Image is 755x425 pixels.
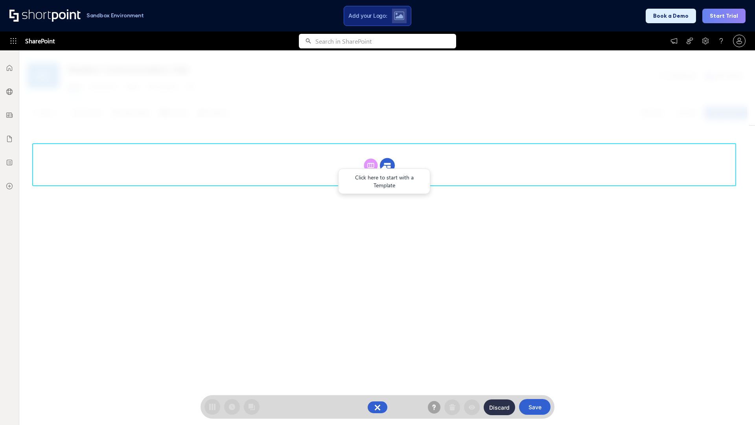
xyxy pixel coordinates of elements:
button: Save [519,399,551,415]
span: SharePoint [25,31,55,50]
h1: Sandbox Environment [87,13,144,18]
button: Start Trial [702,9,746,23]
input: Search in SharePoint [315,34,456,48]
iframe: Chat Widget [716,387,755,425]
img: Upload logo [394,11,404,20]
button: Book a Demo [646,9,696,23]
button: Discard [484,399,515,415]
span: Add your Logo: [348,12,387,19]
